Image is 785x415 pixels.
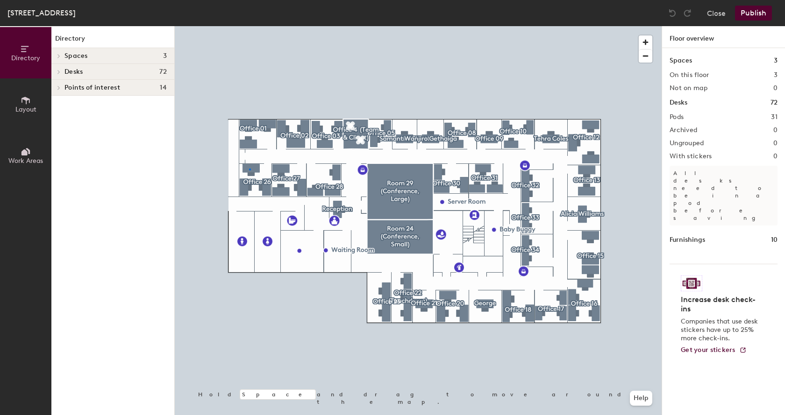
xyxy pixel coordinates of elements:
[51,34,174,48] h1: Directory
[683,8,692,18] img: Redo
[670,140,704,147] h2: Ungrouped
[630,391,652,406] button: Help
[64,52,88,60] span: Spaces
[670,127,697,134] h2: Archived
[15,106,36,113] span: Layout
[159,68,167,76] span: 72
[771,98,778,108] h1: 72
[773,127,778,134] h2: 0
[670,153,712,160] h2: With stickers
[160,84,167,91] span: 14
[668,8,677,18] img: Undo
[662,26,785,48] h1: Floor overview
[670,166,778,225] p: All desks need to be in a pod before saving
[681,346,735,354] span: Get your stickers
[64,68,83,76] span: Desks
[163,52,167,60] span: 3
[771,113,778,121] h2: 31
[774,56,778,66] h1: 3
[670,84,707,92] h2: Not on map
[771,235,778,245] h1: 10
[681,317,761,343] p: Companies that use desk stickers have up to 25% more check-ins.
[681,346,747,354] a: Get your stickers
[670,98,687,108] h1: Desks
[774,71,778,79] h2: 3
[735,6,772,21] button: Publish
[681,275,702,291] img: Sticker logo
[64,84,120,91] span: Points of interest
[8,157,43,165] span: Work Areas
[670,235,705,245] h1: Furnishings
[773,140,778,147] h2: 0
[11,54,40,62] span: Directory
[670,56,692,66] h1: Spaces
[670,71,709,79] h2: On this floor
[670,113,684,121] h2: Pods
[773,153,778,160] h2: 0
[773,84,778,92] h2: 0
[707,6,726,21] button: Close
[7,7,76,19] div: [STREET_ADDRESS]
[681,295,761,314] h4: Increase desk check-ins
